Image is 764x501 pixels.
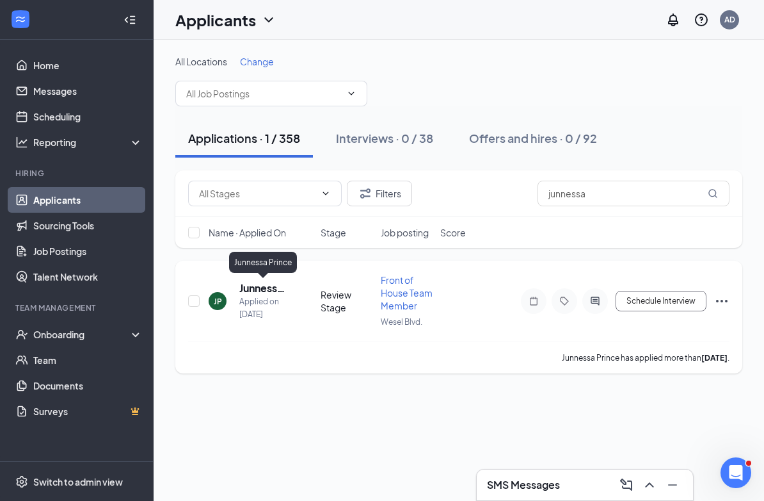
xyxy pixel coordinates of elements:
[33,104,143,129] a: Scheduling
[665,12,681,28] svg: Notifications
[15,475,28,488] svg: Settings
[33,78,143,104] a: Messages
[440,226,466,239] span: Score
[557,296,572,306] svg: Tag
[701,353,728,363] b: [DATE]
[33,213,143,238] a: Sourcing Tools
[619,477,634,493] svg: ComposeMessage
[186,86,341,101] input: All Job Postings
[239,295,286,321] div: Applied on [DATE]
[15,136,28,149] svg: Analysis
[33,398,143,424] a: SurveysCrown
[15,168,140,179] div: Hiring
[616,475,637,495] button: ComposeMessage
[487,478,560,492] h3: SMS Messages
[321,226,346,239] span: Stage
[587,296,603,306] svg: ActiveChat
[724,14,735,25] div: AD
[33,373,143,398] a: Documents
[33,238,143,264] a: Job Postings
[381,226,429,239] span: Job posting
[347,181,412,206] button: Filter Filters
[469,130,597,146] div: Offers and hires · 0 / 92
[708,188,718,199] svg: MagnifyingGlass
[33,347,143,373] a: Team
[694,12,709,28] svg: QuestionInfo
[209,226,286,239] span: Name · Applied On
[199,186,315,201] input: All Stages
[214,296,222,307] div: JP
[537,181,729,206] input: Search in applications
[33,475,123,488] div: Switch to admin view
[642,477,657,493] svg: ChevronUp
[381,274,433,311] span: Front of House Team Member
[381,317,422,327] span: Wesel Blvd.
[261,12,276,28] svg: ChevronDown
[188,130,300,146] div: Applications · 1 / 358
[15,328,28,341] svg: UserCheck
[346,88,356,99] svg: ChevronDown
[33,187,143,213] a: Applicants
[239,281,286,295] h5: Junnessa Prince
[526,296,541,306] svg: Note
[358,186,373,201] svg: Filter
[33,53,143,78] a: Home
[33,328,132,341] div: Onboarding
[15,302,140,313] div: Team Management
[714,293,729,309] svg: Ellipses
[33,136,143,149] div: Reporting
[665,477,680,493] svg: Minimize
[175,9,256,31] h1: Applicants
[14,13,27,26] svg: WorkstreamLogo
[321,188,331,199] svg: ChevronDown
[336,130,433,146] div: Interviews · 0 / 38
[229,252,297,273] div: Junnessa Prince
[562,352,729,363] p: Junnessa Prince has applied more than .
[616,291,706,311] button: Schedule Interview
[33,264,143,290] a: Talent Network
[662,475,683,495] button: Minimize
[720,457,751,488] iframe: Intercom live chat
[321,288,373,314] div: Review Stage
[240,56,274,67] span: Change
[175,56,227,67] span: All Locations
[639,475,660,495] button: ChevronUp
[123,13,136,26] svg: Collapse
